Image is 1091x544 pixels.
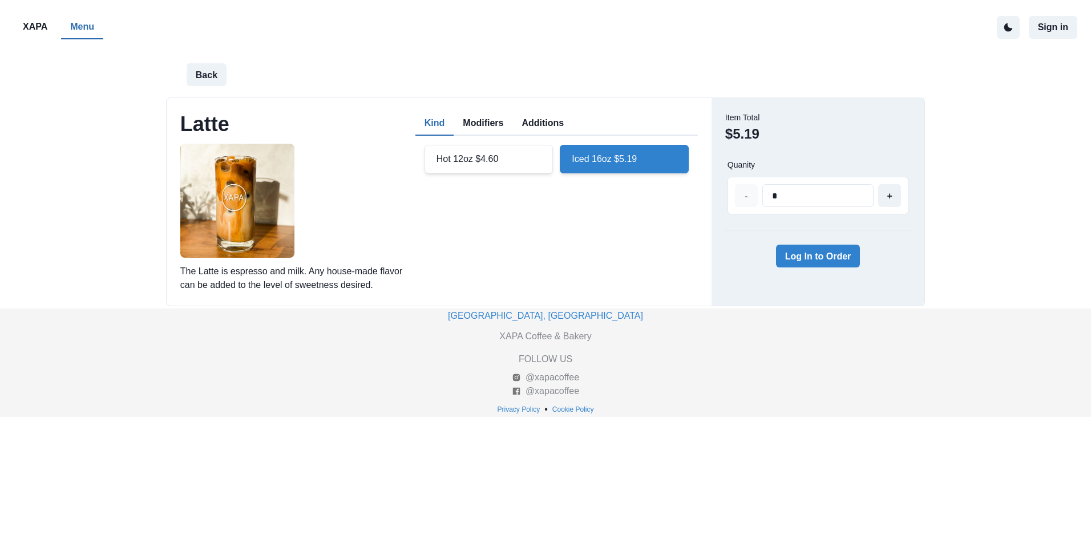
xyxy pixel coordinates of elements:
button: Kind [415,112,454,136]
button: Log In to Order [776,245,860,267]
div: Hot 12oz $4.60 [425,145,553,173]
button: Modifiers [454,112,512,136]
p: The Latte is espresso and milk. Any house-made flavor can be added to the level of sweetness desi... [180,265,409,292]
a: @xapacoffee [512,384,579,398]
button: + [878,184,901,207]
p: XAPA [23,20,47,34]
p: Menu [70,20,94,34]
button: Back [187,63,227,86]
a: @xapacoffee [512,371,579,384]
div: Iced 16oz $5.19 [560,145,689,173]
p: • [544,403,548,416]
a: [GEOGRAPHIC_DATA], [GEOGRAPHIC_DATA] [448,311,643,320]
dt: Item Total [725,112,759,124]
button: active dark theme mode [997,16,1020,39]
button: - [735,184,758,207]
button: Additions [512,112,573,136]
p: XAPA Coffee & Bakery [499,330,591,343]
p: Quanity [728,160,755,170]
button: Sign in [1029,16,1077,39]
h2: Latte [180,112,229,136]
dd: $5.19 [725,124,759,144]
p: Privacy Policy [498,404,540,415]
p: Cookie Policy [552,404,594,415]
p: FOLLOW US [519,352,572,366]
img: original.jpeg [180,144,294,258]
